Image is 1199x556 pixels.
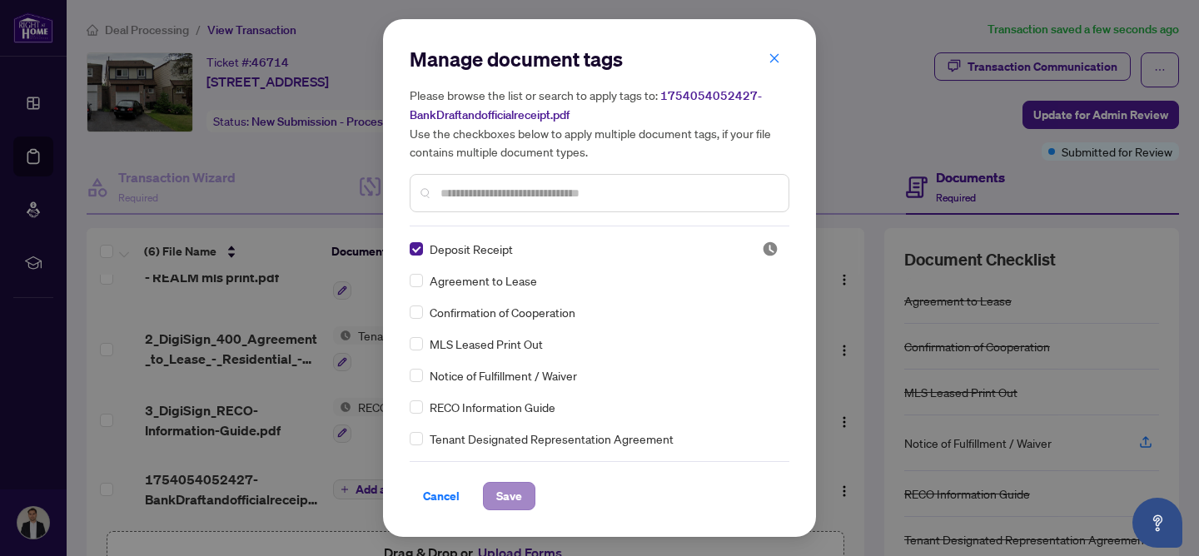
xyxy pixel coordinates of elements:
[410,46,789,72] h2: Manage document tags
[430,398,555,416] span: RECO Information Guide
[769,52,780,64] span: close
[410,482,473,510] button: Cancel
[496,483,522,509] span: Save
[762,241,779,257] span: Pending Review
[430,240,513,258] span: Deposit Receipt
[762,241,779,257] img: status
[423,483,460,509] span: Cancel
[410,86,789,161] h5: Please browse the list or search to apply tags to: Use the checkboxes below to apply multiple doc...
[1132,498,1182,548] button: Open asap
[430,303,575,321] span: Confirmation of Cooperation
[430,429,674,448] span: Tenant Designated Representation Agreement
[483,482,535,510] button: Save
[430,271,537,290] span: Agreement to Lease
[430,335,543,353] span: MLS Leased Print Out
[430,366,577,385] span: Notice of Fulfillment / Waiver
